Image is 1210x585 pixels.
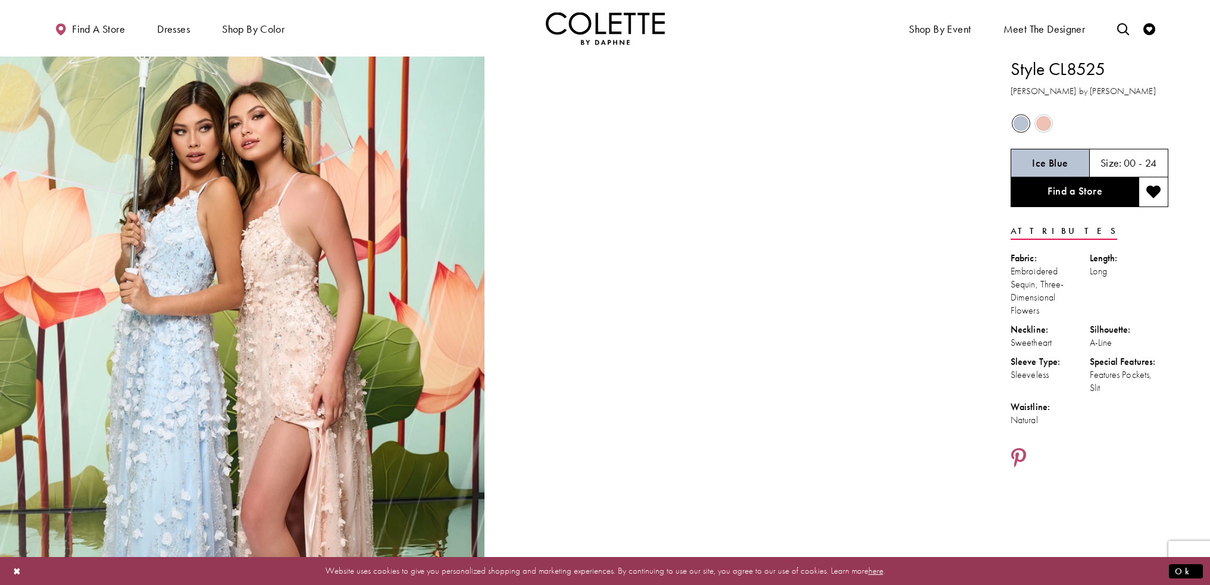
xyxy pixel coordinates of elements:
[1124,157,1157,169] h5: 00 - 24
[1011,265,1090,317] div: Embroidered Sequin, Three-Dimensional Flowers
[1011,112,1168,135] div: Product color controls state depends on size chosen
[1011,85,1168,98] h3: [PERSON_NAME] by [PERSON_NAME]
[1000,12,1089,45] a: Meet the designer
[1100,156,1122,170] span: Size:
[1140,12,1158,45] a: Check Wishlist
[1090,355,1169,368] div: Special Features:
[1139,177,1168,207] button: Add to wishlist
[1090,265,1169,278] div: Long
[1011,113,1031,134] div: Ice Blue
[219,12,287,45] span: Shop by color
[1114,12,1132,45] a: Toggle search
[1003,23,1086,35] span: Meet the designer
[154,12,193,45] span: Dresses
[72,23,125,35] span: Find a store
[868,565,883,577] a: here
[546,12,665,45] img: Colette by Daphne
[7,561,27,581] button: Close Dialog
[1011,57,1168,82] h1: Style CL8525
[906,12,974,45] span: Shop By Event
[490,57,975,299] video: Style CL8525 Colette by Daphne #1 autoplay loop mute video
[1011,323,1090,336] div: Neckline:
[1169,564,1203,578] button: Submit Dialog
[909,23,971,35] span: Shop By Event
[86,563,1124,579] p: Website uses cookies to give you personalized shopping and marketing experiences. By continuing t...
[546,12,665,45] a: Visit Home Page
[1011,355,1090,368] div: Sleeve Type:
[1011,252,1090,265] div: Fabric:
[1032,157,1068,169] h5: Chosen color
[222,23,284,35] span: Shop by color
[1011,177,1139,207] a: Find a Store
[1011,448,1027,470] a: Share using Pinterest - Opens in new tab
[1090,368,1169,395] div: Features Pockets, Slit
[157,23,190,35] span: Dresses
[1011,401,1090,414] div: Waistline:
[1011,368,1090,381] div: Sleeveless
[52,12,128,45] a: Find a store
[1011,414,1090,427] div: Natural
[1033,113,1054,134] div: Peachy Pink
[1011,336,1090,349] div: Sweetheart
[1011,223,1117,240] a: Attributes
[1090,336,1169,349] div: A-Line
[1090,323,1169,336] div: Silhouette:
[1090,252,1169,265] div: Length:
